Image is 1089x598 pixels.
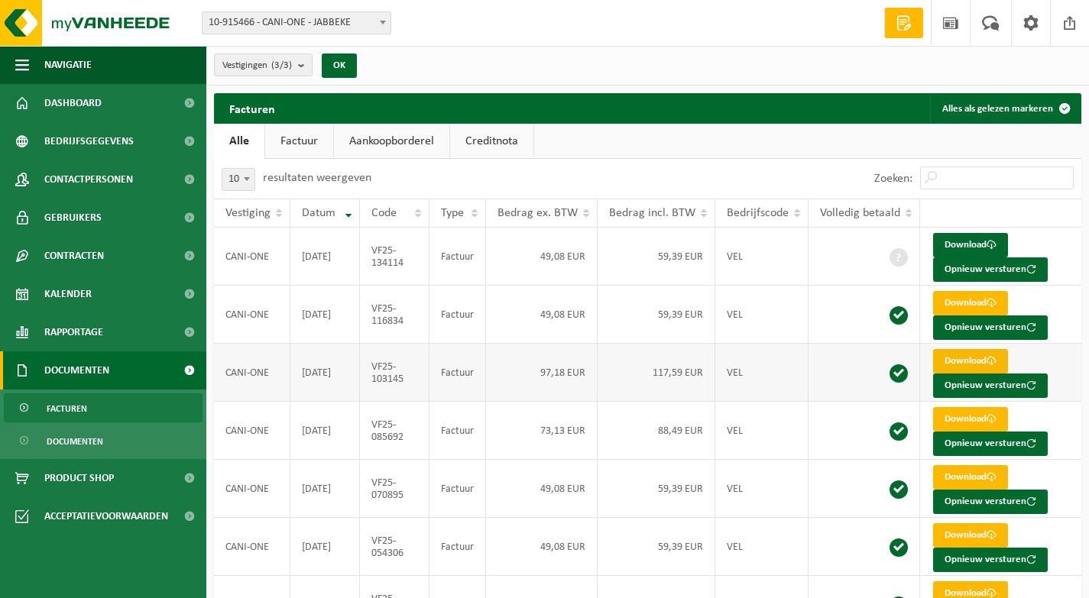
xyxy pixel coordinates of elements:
[334,124,449,159] a: Aankoopborderel
[44,237,104,275] span: Contracten
[290,228,360,286] td: [DATE]
[290,286,360,344] td: [DATE]
[486,286,598,344] td: 49,08 EUR
[498,207,578,219] span: Bedrag ex. BTW
[933,315,1048,340] button: Opnieuw versturen
[214,518,290,576] td: CANI-ONE
[598,402,715,460] td: 88,49 EUR
[214,402,290,460] td: CANI-ONE
[933,257,1048,282] button: Opnieuw versturen
[486,460,598,518] td: 49,08 EUR
[44,497,168,535] span: Acceptatievoorwaarden
[290,402,360,460] td: [DATE]
[429,402,486,460] td: Factuur
[933,373,1048,398] button: Opnieuw versturen
[598,286,715,344] td: 59,39 EUR
[429,460,486,518] td: Factuur
[874,173,912,185] label: Zoeken:
[214,228,290,286] td: CANI-ONE
[933,490,1048,514] button: Opnieuw versturen
[47,394,87,423] span: Facturen
[290,518,360,576] td: [DATE]
[44,46,92,84] span: Navigatie
[820,207,900,219] span: Volledig betaald
[302,207,335,219] span: Datum
[4,393,203,422] a: Facturen
[598,518,715,576] td: 59,39 EUR
[486,518,598,576] td: 49,08 EUR
[486,344,598,402] td: 97,18 EUR
[263,172,371,184] label: resultaten weergeven
[271,60,292,70] count: (3/3)
[214,286,290,344] td: CANI-ONE
[598,460,715,518] td: 59,39 EUR
[265,124,333,159] a: Factuur
[715,286,809,344] td: VEL
[450,124,533,159] a: Creditnota
[47,427,103,456] span: Documenten
[930,93,1080,124] button: Alles als gelezen markeren
[360,228,429,286] td: VF25-134114
[290,344,360,402] td: [DATE]
[44,275,92,313] span: Kalender
[202,11,391,34] span: 10-915466 - CANI-ONE - JABBEKE
[486,228,598,286] td: 49,08 EUR
[225,207,271,219] span: Vestiging
[933,465,1008,490] a: Download
[290,460,360,518] td: [DATE]
[441,207,464,219] span: Type
[429,228,486,286] td: Factuur
[360,402,429,460] td: VF25-085692
[360,286,429,344] td: VF25-116834
[360,460,429,518] td: VF25-070895
[360,344,429,402] td: VF25-103145
[214,93,290,123] h2: Facturen
[609,207,695,219] span: Bedrag incl. BTW
[715,460,809,518] td: VEL
[44,199,102,237] span: Gebruikers
[933,349,1008,373] a: Download
[214,460,290,518] td: CANI-ONE
[429,344,486,402] td: Factuur
[222,169,254,190] span: 10
[715,518,809,576] td: VEL
[44,84,102,122] span: Dashboard
[44,122,134,160] span: Bedrijfsgegevens
[360,518,429,576] td: VF25-054306
[933,523,1008,548] a: Download
[203,12,391,34] span: 10-915466 - CANI-ONE - JABBEKE
[715,228,809,286] td: VEL
[44,459,114,497] span: Product Shop
[222,168,255,191] span: 10
[598,344,715,402] td: 117,59 EUR
[322,53,357,78] button: OK
[933,548,1048,572] button: Opnieuw versturen
[486,402,598,460] td: 73,13 EUR
[4,426,203,455] a: Documenten
[214,124,264,159] a: Alle
[933,407,1008,432] a: Download
[44,351,109,390] span: Documenten
[222,54,292,77] span: Vestigingen
[44,313,103,351] span: Rapportage
[933,233,1008,257] a: Download
[715,402,809,460] td: VEL
[429,286,486,344] td: Factuur
[933,432,1048,456] button: Opnieuw versturen
[44,160,133,199] span: Contactpersonen
[371,207,397,219] span: Code
[214,53,313,76] button: Vestigingen(3/3)
[214,344,290,402] td: CANI-ONE
[933,291,1008,315] a: Download
[715,344,809,402] td: VEL
[429,518,486,576] td: Factuur
[727,207,789,219] span: Bedrijfscode
[598,228,715,286] td: 59,39 EUR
